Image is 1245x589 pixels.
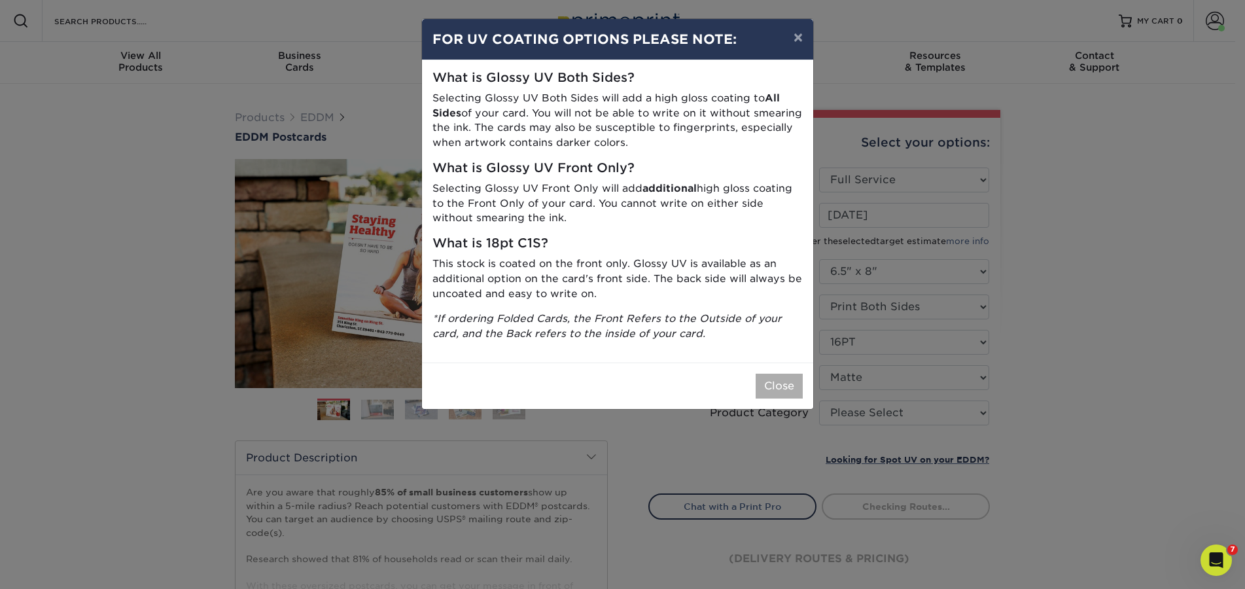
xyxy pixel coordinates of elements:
p: This stock is coated on the front only. Glossy UV is available as an additional option on the car... [432,257,803,301]
button: Close [756,374,803,399]
p: Selecting Glossy UV Front Only will add high gloss coating to the Front Only of your card. You ca... [432,181,803,226]
iframe: Intercom live chat [1201,544,1232,576]
strong: additional [642,182,697,194]
h4: FOR UV COATING OPTIONS PLEASE NOTE: [432,29,803,49]
h5: What is Glossy UV Front Only? [432,161,803,176]
p: Selecting Glossy UV Both Sides will add a high gloss coating to of your card. You will not be abl... [432,91,803,151]
strong: All Sides [432,92,780,119]
span: 7 [1227,544,1238,555]
h5: What is 18pt C1S? [432,236,803,251]
button: × [783,19,813,56]
h5: What is Glossy UV Both Sides? [432,71,803,86]
i: *If ordering Folded Cards, the Front Refers to the Outside of your card, and the Back refers to t... [432,312,782,340]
